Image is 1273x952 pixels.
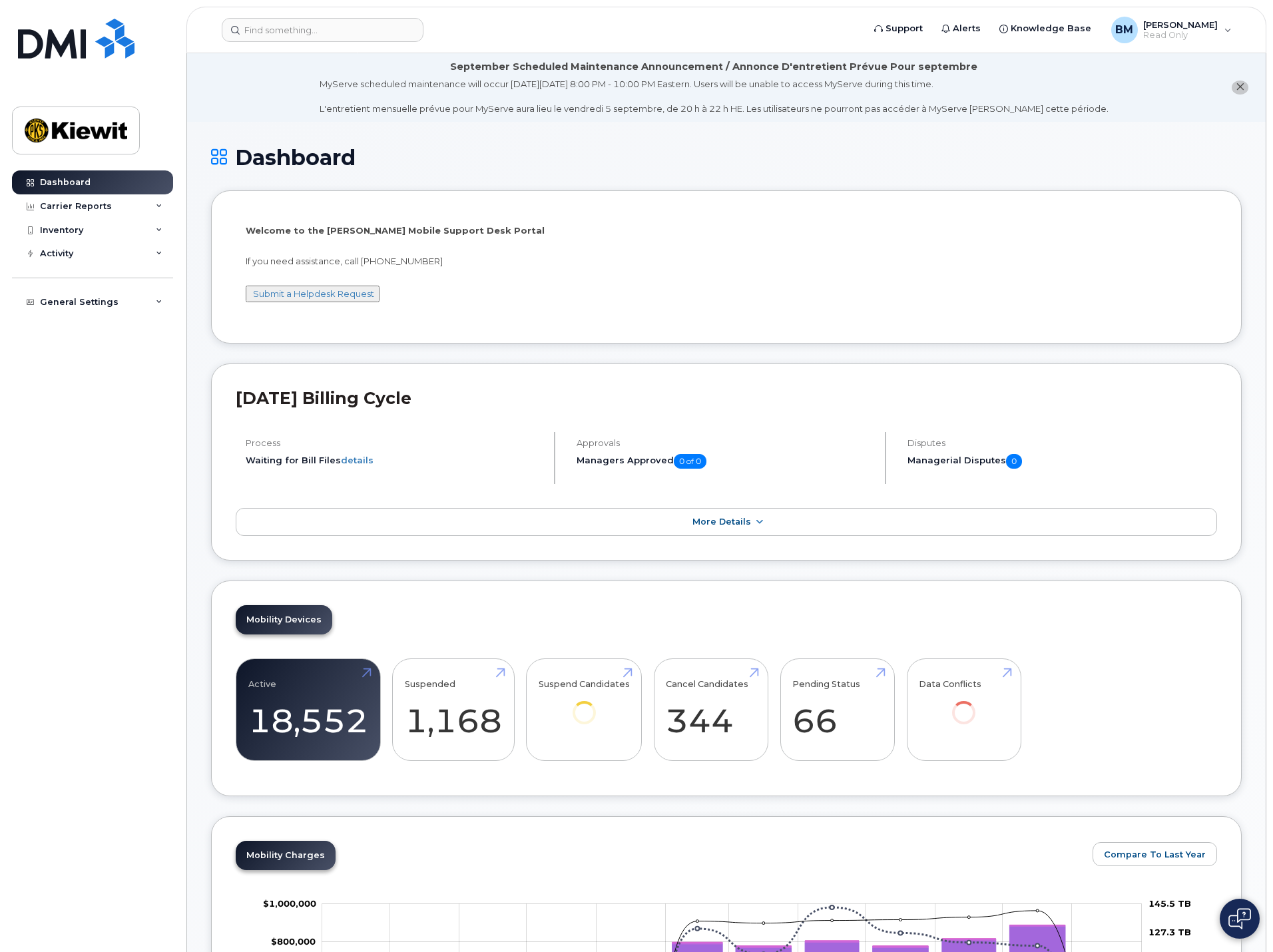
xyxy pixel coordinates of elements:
[405,666,502,754] a: Suspended 1,168
[211,146,1242,169] h1: Dashboard
[919,666,1009,742] a: Data Conflicts
[539,666,630,742] a: Suspend Candidates
[792,666,882,754] a: Pending Status 66
[1148,927,1191,937] tspan: 127.3 TB
[236,605,332,634] a: Mobility Devices
[666,666,756,754] a: Cancel Candidates 344
[246,286,380,302] button: Submit a Helpdesk Request
[577,438,874,448] h4: Approvals
[271,937,316,947] g: $0
[1006,454,1022,469] span: 0
[450,60,977,74] div: September Scheduled Maintenance Announcement / Annonce D'entretient Prévue Pour septembre
[236,388,1217,408] h2: [DATE] Billing Cycle
[1232,81,1248,95] button: close notification
[577,454,874,469] h5: Managers Approved
[236,841,336,870] a: Mobility Charges
[907,438,1217,448] h4: Disputes
[246,224,1207,237] p: Welcome to the [PERSON_NAME] Mobile Support Desk Portal
[263,898,316,909] tspan: $1,000,000
[263,898,316,909] g: $0
[1093,842,1217,866] button: Compare To Last Year
[1228,908,1251,929] img: Open chat
[674,454,706,469] span: 0 of 0
[246,255,1207,268] p: If you need assistance, call [PHONE_NUMBER]
[1148,898,1191,909] tspan: 145.5 TB
[320,78,1109,115] div: MyServe scheduled maintenance will occur [DATE][DATE] 8:00 PM - 10:00 PM Eastern. Users will be u...
[253,288,374,299] a: Submit a Helpdesk Request
[246,454,543,467] li: Waiting for Bill Files
[341,455,374,465] a: details
[1104,848,1206,861] span: Compare To Last Year
[907,454,1217,469] h5: Managerial Disputes
[246,438,543,448] h4: Process
[692,517,751,527] span: More Details
[248,666,368,754] a: Active 18,552
[271,937,316,947] tspan: $800,000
